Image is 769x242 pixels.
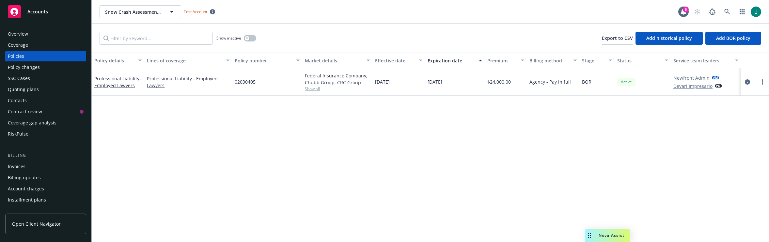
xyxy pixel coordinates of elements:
[527,53,579,68] button: Billing method
[721,5,734,18] a: Search
[582,78,591,85] span: BOR
[599,233,624,238] span: Nova Assist
[8,129,28,139] div: RiskPulse
[582,57,605,64] div: Stage
[5,195,86,205] a: Installment plans
[5,73,86,84] a: SSC Cases
[27,9,48,14] span: Accounts
[5,3,86,21] a: Accounts
[673,57,731,64] div: Service team leaders
[585,229,593,242] div: Drag to move
[5,40,86,50] a: Coverage
[705,32,761,45] button: Add BOR policy
[428,78,442,85] span: [DATE]
[305,57,363,64] div: Market details
[235,57,292,64] div: Policy number
[8,29,28,39] div: Overview
[235,78,256,85] span: 02030405
[5,184,86,194] a: Account charges
[646,35,692,41] span: Add historical policy
[706,5,719,18] a: Report a Bug
[94,75,141,89] a: Professional Liability
[5,29,86,39] a: Overview
[636,32,703,45] button: Add historical policy
[375,57,415,64] div: Effective date
[147,57,222,64] div: Lines of coverage
[105,8,162,15] span: Snow Crash Assessment Corp
[620,79,633,85] span: Active
[8,172,41,183] div: Billing updates
[529,78,571,85] span: Agency - Pay in full
[184,9,207,14] span: Test Account
[372,53,425,68] button: Effective date
[5,51,86,61] a: Policies
[302,53,372,68] button: Market details
[617,57,661,64] div: Status
[716,35,750,41] span: Add BOR policy
[8,195,46,205] div: Installment plans
[5,62,86,73] a: Policy changes
[305,86,370,91] span: Show all
[5,95,86,106] a: Contacts
[602,35,633,41] span: Export to CSV
[181,8,218,15] span: Test Account
[673,74,710,81] a: Newfront Admin
[8,73,30,84] div: SSC Cases
[8,62,40,73] div: Policy changes
[92,53,144,68] button: Policy details
[8,161,25,172] div: Invoices
[8,118,56,128] div: Coverage gap analysis
[487,78,511,85] span: $24,000.00
[8,184,44,194] div: Account charges
[5,118,86,128] a: Coverage gap analysis
[751,7,761,17] img: photo
[487,57,517,64] div: Premium
[425,53,485,68] button: Expiration date
[673,83,713,89] a: Devari Impresario
[744,78,751,86] a: circleInformation
[602,32,633,45] button: Export to CSV
[12,220,61,227] span: Open Client Navigator
[100,32,212,45] input: Filter by keyword...
[147,75,229,89] a: Professional Liability - Employed Lawyers
[232,53,302,68] button: Policy number
[94,75,141,89] span: - Employed Lawyers
[8,51,24,61] div: Policies
[683,7,689,12] div: 5
[485,53,527,68] button: Premium
[671,53,741,68] button: Service team leaders
[305,72,370,86] div: Federal Insurance Company, Chubb Group, CRC Group
[8,106,42,117] div: Contract review
[94,57,134,64] div: Policy details
[144,53,232,68] button: Lines of coverage
[736,5,749,18] a: Switch app
[5,106,86,117] a: Contract review
[375,78,390,85] span: [DATE]
[529,57,570,64] div: Billing method
[8,84,39,95] div: Quoting plans
[428,57,475,64] div: Expiration date
[5,161,86,172] a: Invoices
[216,35,241,41] span: Show inactive
[5,84,86,95] a: Quoting plans
[585,229,630,242] button: Nova Assist
[615,53,671,68] button: Status
[759,78,766,86] a: more
[5,172,86,183] a: Billing updates
[579,53,615,68] button: Stage
[5,129,86,139] a: RiskPulse
[5,152,86,159] div: Billing
[8,40,28,50] div: Coverage
[8,95,27,106] div: Contacts
[100,5,181,18] button: Snow Crash Assessment Corp
[691,5,704,18] a: Start snowing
